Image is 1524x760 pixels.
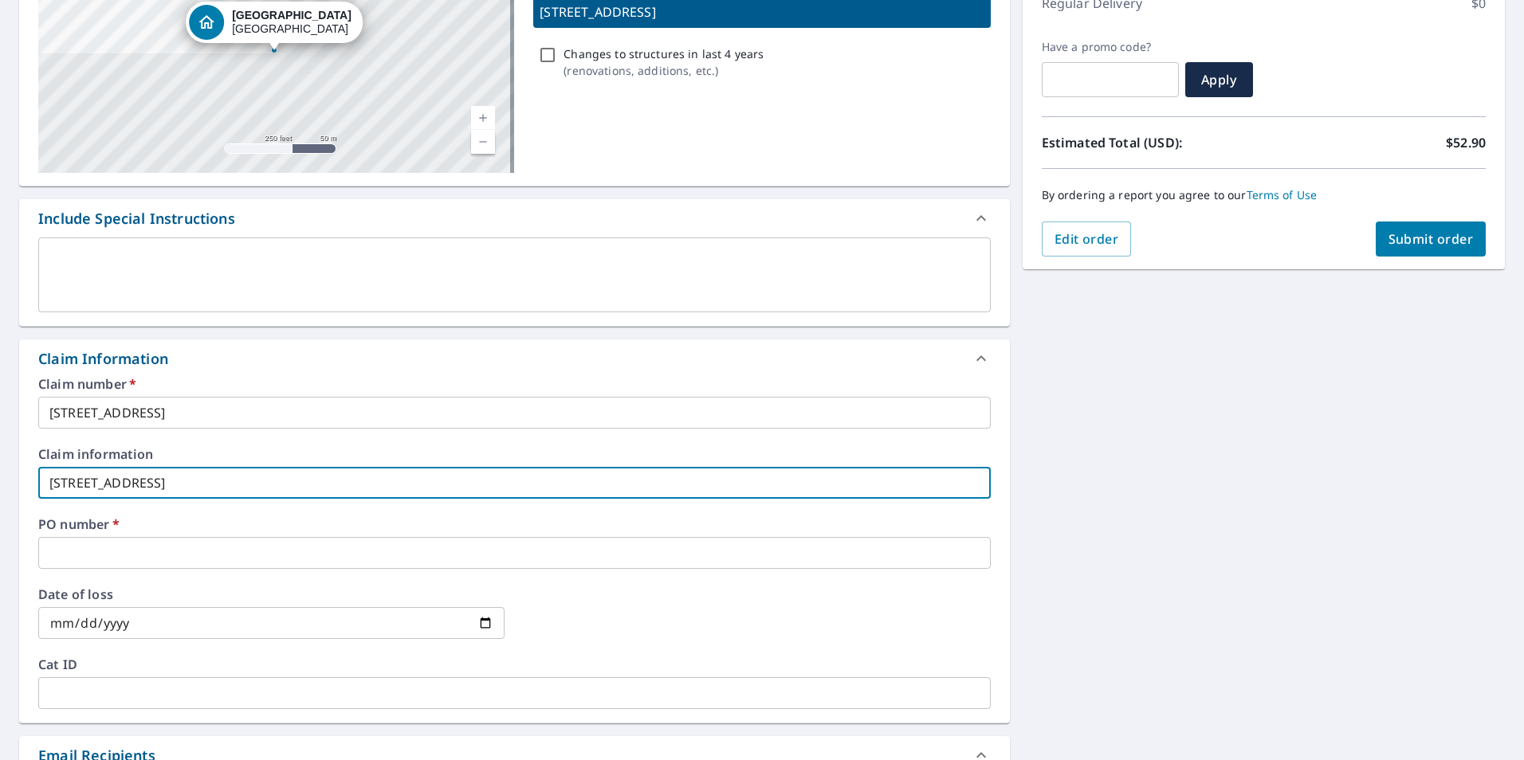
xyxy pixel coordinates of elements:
[1247,187,1318,202] a: Terms of Use
[38,378,991,390] label: Claim number
[471,130,495,154] a: Current Level 17, Zoom Out
[19,339,1010,378] div: Claim Information
[1376,221,1487,257] button: Submit order
[186,2,363,51] div: Dropped pin, building 1, Residential property, 211 Somerset Dr Willingboro, NJ 08046
[564,62,764,79] p: ( renovations, additions, etc. )
[1198,71,1240,88] span: Apply
[471,106,495,130] a: Current Level 17, Zoom In
[1042,221,1132,257] button: Edit order
[232,9,352,22] strong: [GEOGRAPHIC_DATA]
[38,208,235,229] div: Include Special Instructions
[1446,133,1486,152] p: $52.90
[38,658,991,671] label: Cat ID
[38,588,505,601] label: Date of loss
[540,2,984,22] p: [STREET_ADDRESS]
[19,199,1010,237] div: Include Special Instructions
[38,348,168,370] div: Claim Information
[1388,230,1474,248] span: Submit order
[564,45,764,62] p: Changes to structures in last 4 years
[1042,40,1179,54] label: Have a promo code?
[1055,230,1119,248] span: Edit order
[1042,133,1264,152] p: Estimated Total (USD):
[232,9,352,36] div: [GEOGRAPHIC_DATA]
[38,518,991,531] label: PO number
[1185,62,1253,97] button: Apply
[38,448,991,460] label: Claim information
[1042,188,1486,202] p: By ordering a report you agree to our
